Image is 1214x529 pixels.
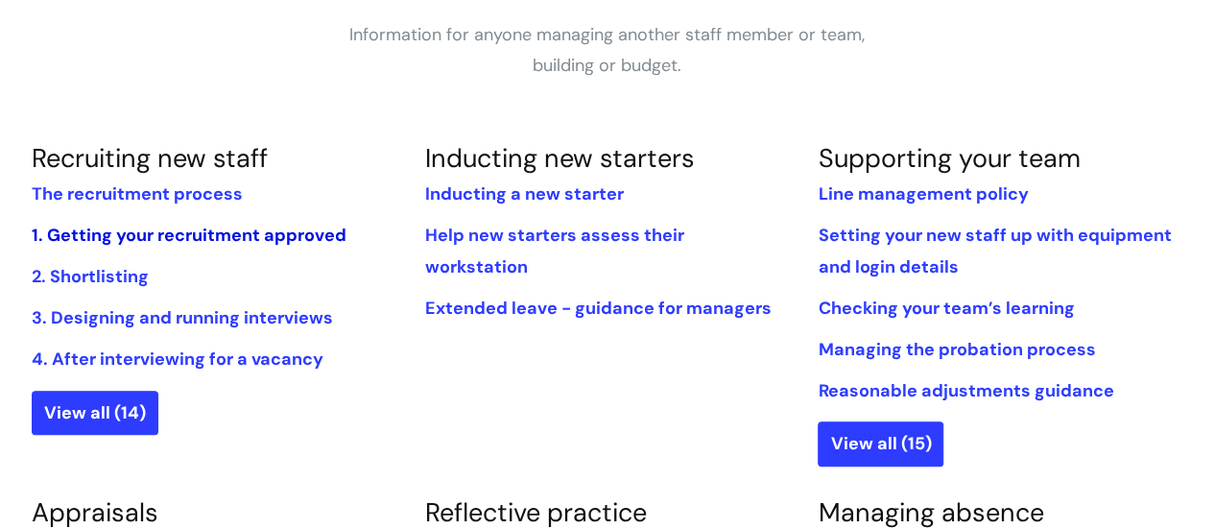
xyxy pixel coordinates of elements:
[32,391,158,435] a: View all (14)
[818,297,1074,320] a: Checking your team’s learning
[424,495,646,529] a: Reflective practice
[424,182,623,205] a: Inducting a new starter
[818,421,943,466] a: View all (15)
[32,224,346,247] a: 1. Getting your recruitment approved
[32,348,323,371] a: 4. After interviewing for a vacancy
[424,141,694,175] a: Inducting new starters
[818,141,1080,175] a: Supporting your team
[320,19,895,82] p: Information for anyone managing another staff member or team, building or budget.
[818,495,1043,529] a: Managing absence
[424,224,683,277] a: Help new starters assess their workstation
[32,306,333,329] a: 3. Designing and running interviews
[32,182,243,205] a: The recruitment process
[818,182,1028,205] a: Line management policy
[32,495,158,529] a: Appraisals
[818,379,1113,402] a: Reasonable adjustments guidance
[32,141,268,175] a: Recruiting new staff
[32,265,149,288] a: 2. Shortlisting
[818,224,1171,277] a: Setting your new staff up with equipment and login details
[424,297,771,320] a: Extended leave - guidance for managers
[818,338,1095,361] a: Managing the probation process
